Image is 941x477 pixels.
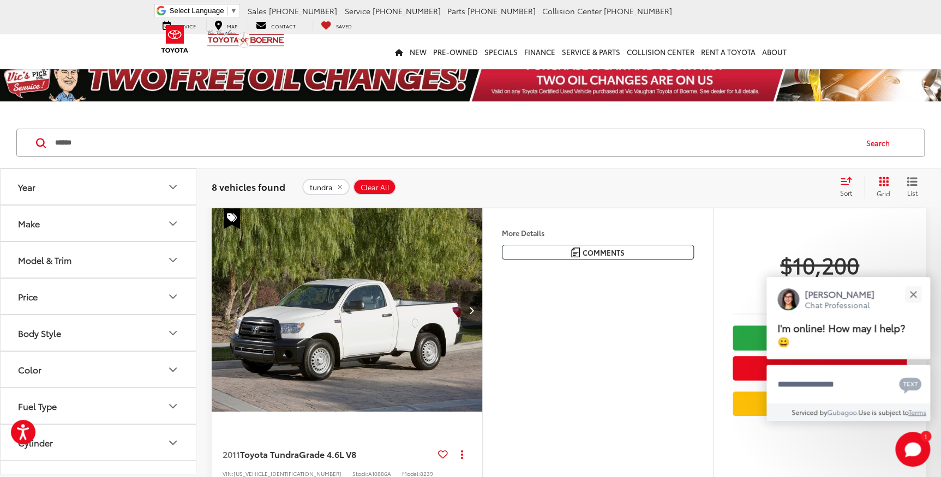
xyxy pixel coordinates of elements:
[827,407,858,416] a: Gubagoo.
[227,7,227,15] span: ​
[856,129,906,156] button: Search
[212,180,285,193] span: 8 vehicles found
[406,34,430,69] a: New
[224,208,240,229] span: Special
[18,364,41,375] div: Color
[1,169,197,204] button: YearYear
[166,327,179,340] div: Body Style
[313,20,360,31] a: My Saved Vehicles
[481,34,521,69] a: Specials
[467,5,536,16] span: [PHONE_NUMBER]
[223,448,240,460] span: 2011
[733,251,907,278] span: $10,200
[18,291,38,301] div: Price
[166,253,179,267] div: Model & Trim
[899,376,921,394] svg: Text
[345,5,370,16] span: Service
[583,247,625,258] span: Comments
[1,315,197,351] button: Body StyleBody Style
[766,277,930,421] div: Close[PERSON_NAME]Chat ProfessionalI'm online! How may I help? 😀Type your messageChat with SMSSen...
[766,365,930,404] textarea: Type your message
[166,363,179,376] div: Color
[18,328,61,338] div: Body Style
[248,5,267,16] span: Sales
[353,179,396,195] button: Clear All
[54,130,856,156] input: Search by Make, Model, or Keyword
[1,206,197,241] button: MakeMake
[170,7,224,15] span: Select Language
[895,432,930,467] button: Toggle Chat Window
[207,29,285,49] img: Vic Vaughan Toyota of Boerne
[1,279,197,314] button: PricePrice
[864,176,898,198] button: Grid View
[18,401,57,411] div: Fuel Type
[447,5,465,16] span: Parts
[805,300,874,310] p: Chat Professional
[924,433,927,438] span: 1
[895,432,930,467] svg: Start Chat
[310,183,333,192] span: tundra
[733,325,907,350] a: Check Availability
[502,245,694,259] button: Comments
[1,352,197,387] button: ColorColor
[571,247,580,257] img: Comments
[521,34,559,69] a: Finance
[211,208,483,412] div: 2011 Toyota Tundra Grade 4.6L V8 0
[361,183,389,192] span: Clear All
[240,448,299,460] span: Toyota Tundra
[18,182,35,192] div: Year
[858,407,908,416] span: Use is subject to
[1,242,197,277] button: Model & TrimModel & Trim
[392,34,406,69] a: Home
[302,179,350,195] button: remove tundra
[698,34,759,69] a: Rent a Toyota
[835,176,864,198] button: Select sort value
[502,229,694,237] h4: More Details
[18,218,40,228] div: Make
[18,437,53,448] div: Cylinder
[907,188,918,197] span: List
[18,255,71,265] div: Model & Trim
[230,7,237,15] span: ▼
[154,21,195,57] img: Toyota
[452,444,471,463] button: Actions
[559,34,624,69] a: Service & Parts: Opens in a new tab
[901,282,925,306] button: Close
[898,176,926,198] button: List View
[166,180,179,194] div: Year
[777,321,905,348] span: I'm online! How may I help? 😀
[211,208,483,412] img: 2011 Toyota Tundra Grade 4.6L V8
[1,388,197,424] button: Fuel TypeFuel Type
[154,20,204,31] a: Service
[604,5,672,16] span: [PHONE_NUMBER]
[805,288,874,300] p: [PERSON_NAME]
[792,407,827,416] span: Serviced by
[1,425,197,460] button: CylinderCylinder
[542,5,602,16] span: Collision Center
[336,22,352,29] span: Saved
[908,407,926,416] a: Terms
[460,291,482,329] button: Next image
[299,448,356,460] span: Grade 4.6L V8
[877,189,890,198] span: Grid
[166,217,179,230] div: Make
[733,283,907,294] span: [DATE] Price:
[733,391,907,416] a: Value Your Trade
[896,372,925,396] button: Chat with SMS
[206,20,245,31] a: Map
[373,5,441,16] span: [PHONE_NUMBER]
[211,208,483,412] a: 2011 Toyota Tundra Grade 4.6L V82011 Toyota Tundra Grade 4.6L V82011 Toyota Tundra Grade 4.6L V82...
[269,5,337,16] span: [PHONE_NUMBER]
[461,450,463,458] span: dropdown dots
[840,188,852,197] span: Sort
[430,34,481,69] a: Pre-Owned
[166,400,179,413] div: Fuel Type
[733,356,907,381] button: Get Price Now
[223,448,434,460] a: 2011Toyota TundraGrade 4.6L V8
[624,34,698,69] a: Collision Center
[166,436,179,449] div: Cylinder
[248,20,304,31] a: Contact
[170,7,237,15] a: Select Language​
[166,290,179,303] div: Price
